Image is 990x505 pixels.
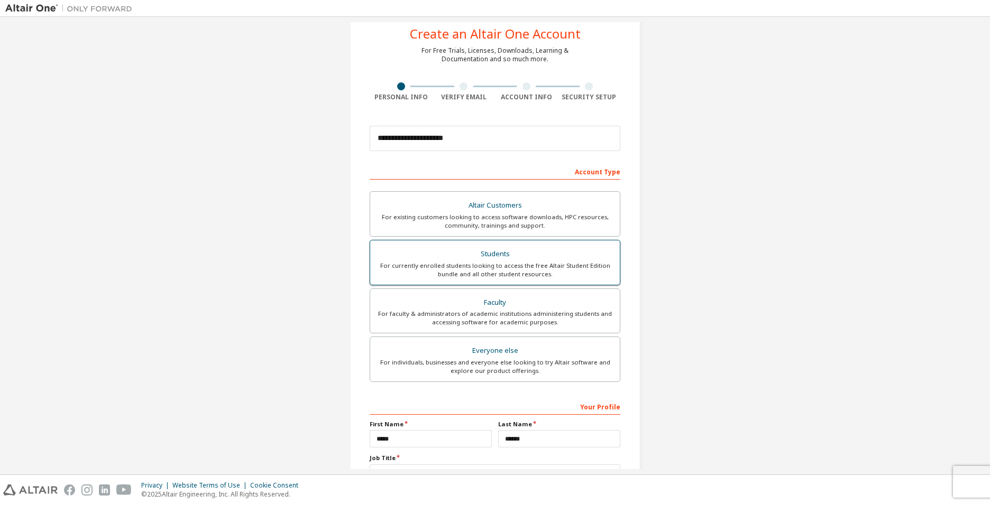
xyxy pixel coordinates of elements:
[377,310,613,326] div: For faculty & administrators of academic institutions administering students and accessing softwa...
[141,481,172,490] div: Privacy
[433,93,496,101] div: Verify Email
[495,93,558,101] div: Account Info
[558,93,621,101] div: Security Setup
[377,213,613,230] div: For existing customers looking to access software downloads, HPC resources, community, trainings ...
[410,27,581,40] div: Create an Altair One Account
[250,481,305,490] div: Cookie Consent
[370,93,433,101] div: Personal Info
[370,398,620,415] div: Your Profile
[377,343,613,358] div: Everyone else
[498,420,620,428] label: Last Name
[377,295,613,310] div: Faculty
[3,484,58,495] img: altair_logo.svg
[421,46,569,63] div: For Free Trials, Licenses, Downloads, Learning & Documentation and so much more.
[377,198,613,213] div: Altair Customers
[370,420,492,428] label: First Name
[99,484,110,495] img: linkedin.svg
[172,481,250,490] div: Website Terms of Use
[370,163,620,180] div: Account Type
[5,3,137,14] img: Altair One
[64,484,75,495] img: facebook.svg
[370,454,620,462] label: Job Title
[141,490,305,499] p: © 2025 Altair Engineering, Inc. All Rights Reserved.
[377,247,613,261] div: Students
[377,261,613,278] div: For currently enrolled students looking to access the free Altair Student Edition bundle and all ...
[377,358,613,375] div: For individuals, businesses and everyone else looking to try Altair software and explore our prod...
[81,484,93,495] img: instagram.svg
[116,484,132,495] img: youtube.svg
